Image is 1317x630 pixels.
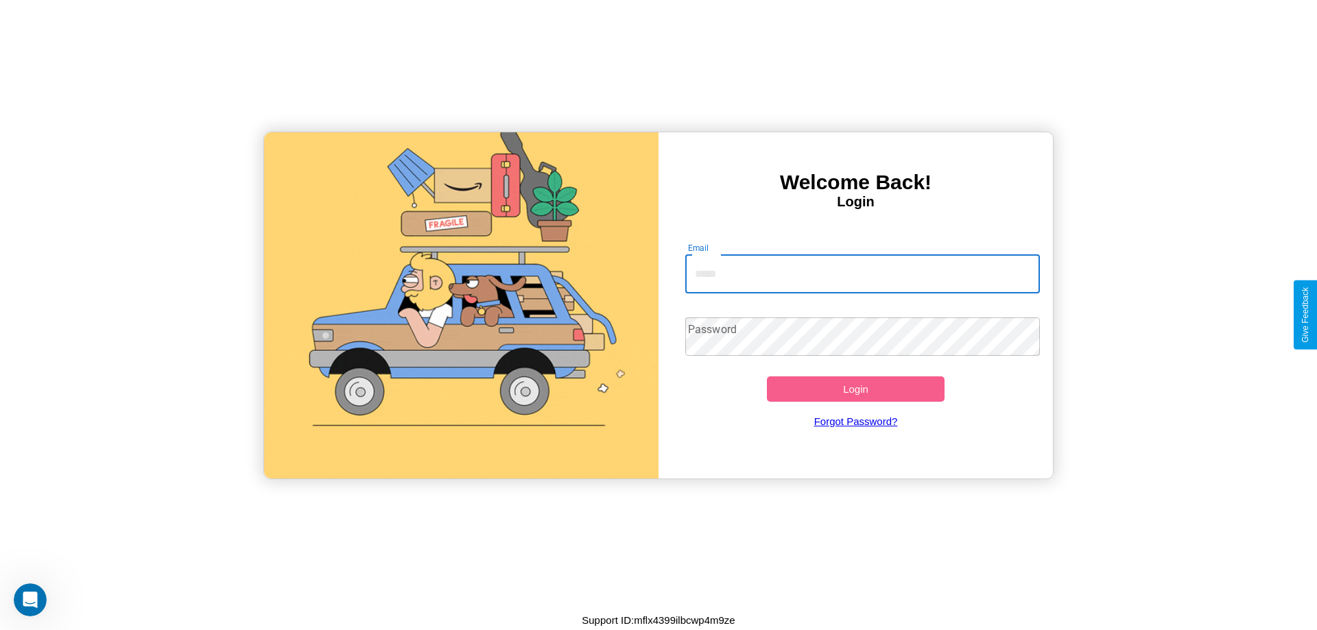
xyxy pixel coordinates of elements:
[767,376,945,402] button: Login
[678,402,1034,441] a: Forgot Password?
[264,132,658,478] img: gif
[1301,287,1310,343] div: Give Feedback
[582,611,735,629] p: Support ID: mflx4399ilbcwp4m9ze
[14,583,47,616] iframe: Intercom live chat
[688,242,709,254] label: Email
[658,171,1053,194] h3: Welcome Back!
[658,194,1053,210] h4: Login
